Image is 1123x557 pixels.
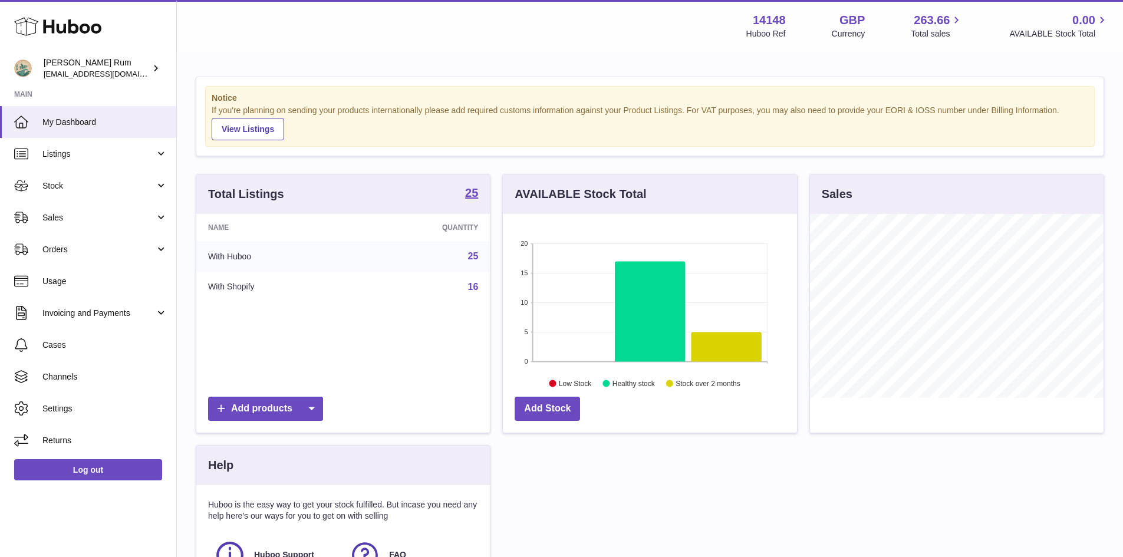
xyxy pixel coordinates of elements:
[832,28,865,39] div: Currency
[42,212,155,223] span: Sales
[355,214,490,241] th: Quantity
[208,457,233,473] h3: Help
[42,180,155,192] span: Stock
[44,69,173,78] span: [EMAIL_ADDRESS][DOMAIN_NAME]
[468,282,479,292] a: 16
[1009,12,1109,39] a: 0.00 AVAILABLE Stock Total
[911,28,963,39] span: Total sales
[42,117,167,128] span: My Dashboard
[42,403,167,414] span: Settings
[515,397,580,421] a: Add Stock
[822,186,852,202] h3: Sales
[212,93,1088,104] strong: Notice
[42,149,155,160] span: Listings
[521,269,528,276] text: 15
[465,187,478,201] a: 25
[525,328,528,335] text: 5
[196,241,355,272] td: With Huboo
[612,379,656,387] text: Healthy stock
[559,379,592,387] text: Low Stock
[42,340,167,351] span: Cases
[42,308,155,319] span: Invoicing and Payments
[468,251,479,261] a: 25
[521,240,528,247] text: 20
[515,186,646,202] h3: AVAILABLE Stock Total
[521,299,528,306] text: 10
[196,214,355,241] th: Name
[746,28,786,39] div: Huboo Ref
[911,12,963,39] a: 263.66 Total sales
[14,60,32,77] img: mail@bartirum.wales
[1009,28,1109,39] span: AVAILABLE Stock Total
[914,12,950,28] span: 263.66
[465,187,478,199] strong: 25
[676,379,740,387] text: Stock over 2 months
[44,57,150,80] div: [PERSON_NAME] Rum
[14,459,162,480] a: Log out
[42,435,167,446] span: Returns
[42,371,167,383] span: Channels
[42,276,167,287] span: Usage
[839,12,865,28] strong: GBP
[42,244,155,255] span: Orders
[196,272,355,302] td: With Shopify
[208,186,284,202] h3: Total Listings
[208,499,478,522] p: Huboo is the easy way to get your stock fulfilled. But incase you need any help here's our ways f...
[753,12,786,28] strong: 14148
[212,105,1088,140] div: If you're planning on sending your products internationally please add required customs informati...
[212,118,284,140] a: View Listings
[208,397,323,421] a: Add products
[525,358,528,365] text: 0
[1072,12,1095,28] span: 0.00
